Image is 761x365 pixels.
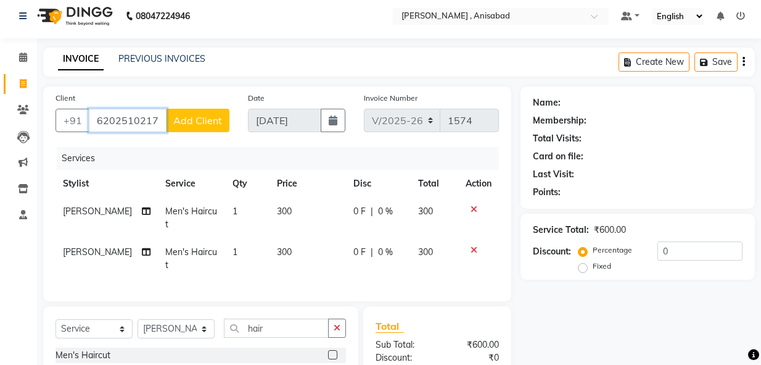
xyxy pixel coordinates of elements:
span: 1 [232,206,237,217]
label: Client [56,93,75,104]
div: ₹600.00 [437,338,508,351]
label: Date [248,93,265,104]
span: Total [376,320,404,333]
th: Action [458,170,499,198]
label: Percentage [593,245,632,256]
span: [PERSON_NAME] [63,246,132,258]
span: | [371,205,373,218]
label: Fixed [593,261,611,272]
a: INVOICE [58,48,104,70]
span: Add Client [173,114,222,127]
span: 0 F [353,246,366,259]
div: Discount: [366,351,437,364]
div: Men's Haircut [56,349,110,362]
span: 300 [418,246,433,258]
input: Search by Name/Mobile/Email/Code [89,109,167,132]
span: 0 F [353,205,366,218]
div: Services [57,147,508,170]
label: Invoice Number [364,93,418,104]
button: Create New [619,52,689,72]
div: Discount: [533,245,571,258]
div: Last Visit: [533,168,574,181]
span: | [371,246,373,259]
div: Total Visits: [533,132,582,145]
div: Service Total: [533,224,589,237]
div: ₹600.00 [594,224,626,237]
th: Total [411,170,459,198]
a: PREVIOUS INVOICES [118,53,205,64]
span: 0 % [378,246,393,259]
span: Men's Haircut [165,246,217,271]
span: 0 % [378,205,393,218]
span: 300 [418,206,433,217]
div: Sub Total: [366,338,437,351]
th: Service [158,170,225,198]
span: [PERSON_NAME] [63,206,132,217]
button: +91 [56,109,90,132]
span: Men's Haircut [165,206,217,230]
span: 1 [232,246,237,258]
div: Name: [533,96,561,109]
div: Points: [533,186,561,199]
div: ₹0 [437,351,508,364]
span: 300 [277,206,292,217]
button: Save [694,52,738,72]
th: Price [269,170,346,198]
th: Disc [346,170,410,198]
span: 300 [277,246,292,258]
th: Stylist [56,170,158,198]
button: Add Client [166,109,229,132]
th: Qty [225,170,269,198]
input: Search or Scan [224,319,329,338]
div: Membership: [533,114,586,127]
div: Card on file: [533,150,583,163]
